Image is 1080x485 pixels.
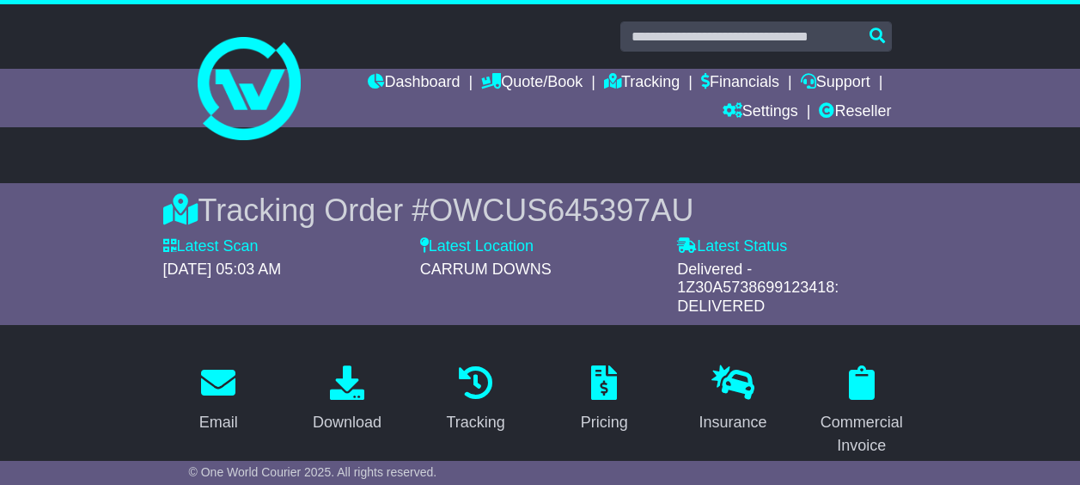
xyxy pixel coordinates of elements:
a: Commercial Invoice [806,359,918,464]
label: Latest Scan [163,237,259,256]
span: Delivered - 1Z30A5738699123418: DELIVERED [677,261,839,315]
a: Pricing [570,359,639,440]
a: Download [302,359,393,440]
div: Email [199,411,238,434]
a: Financials [701,69,779,98]
span: [DATE] 05:03 AM [163,261,282,278]
a: Email [188,359,249,440]
div: Pricing [581,411,628,434]
label: Latest Location [420,237,534,256]
label: Latest Status [677,237,787,256]
a: Support [801,69,870,98]
a: Settings [723,98,798,127]
a: Tracking [604,69,680,98]
div: Tracking Order # [163,192,918,229]
a: Tracking [436,359,516,440]
span: © One World Courier 2025. All rights reserved. [189,465,437,479]
a: Dashboard [368,69,460,98]
div: Insurance [699,411,766,434]
span: CARRUM DOWNS [420,261,552,278]
div: Commercial Invoice [817,411,906,457]
div: Download [313,411,381,434]
span: OWCUS645397AU [429,193,693,228]
div: Tracking [447,411,505,434]
a: Quote/Book [481,69,583,98]
a: Reseller [819,98,891,127]
a: Insurance [687,359,778,440]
